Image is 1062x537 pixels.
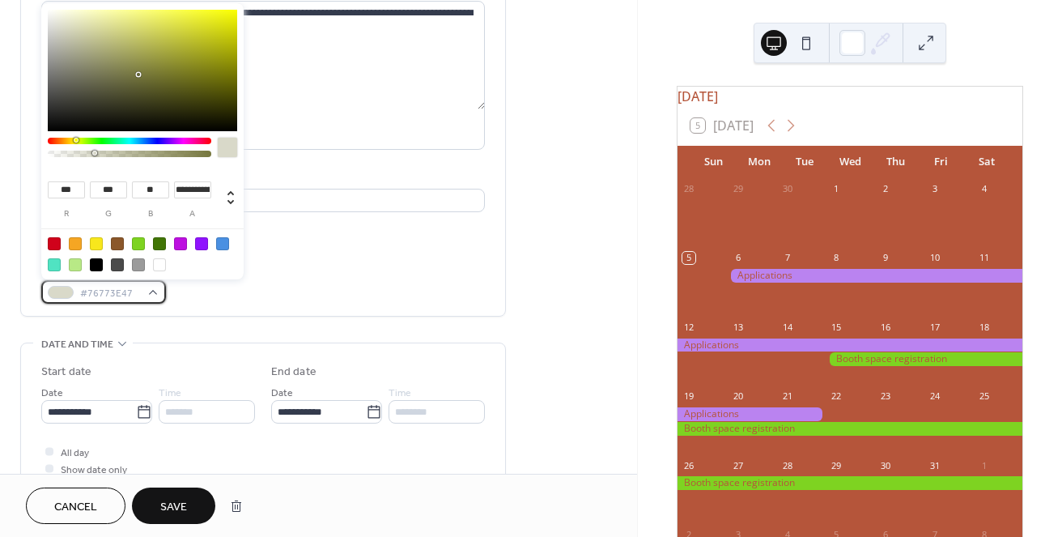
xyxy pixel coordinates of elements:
div: Wed [827,146,873,178]
div: 15 [830,321,843,333]
button: Save [132,488,215,524]
div: Location [41,169,482,186]
div: #417505 [153,237,166,250]
div: 25 [978,390,990,403]
div: 7 [781,252,793,264]
div: 29 [830,459,843,471]
div: [DATE] [678,87,1022,106]
div: #D0021B [48,237,61,250]
span: All day [61,445,89,462]
span: Save [160,499,187,516]
div: #8B572A [111,237,124,250]
div: 11 [978,252,990,264]
div: Fri [918,146,963,178]
div: 16 [880,321,892,333]
div: #9013FE [195,237,208,250]
div: 3 [928,183,941,195]
div: 21 [781,390,793,403]
div: Applications [678,339,1022,352]
div: 1 [830,183,843,195]
div: Start date [41,364,91,381]
span: Time [159,385,181,402]
div: 23 [880,390,892,403]
div: 18 [978,321,990,333]
div: 8 [830,252,843,264]
div: 24 [928,390,941,403]
div: 29 [732,183,744,195]
div: 5 [682,252,695,264]
span: Date [271,385,293,402]
span: Cancel [54,499,97,516]
div: #B8E986 [69,258,82,271]
div: #FFFFFF [153,258,166,271]
div: 17 [928,321,941,333]
div: 30 [880,459,892,471]
div: #7ED321 [132,237,145,250]
div: 9 [880,252,892,264]
div: #4A4A4A [111,258,124,271]
div: Applications [678,407,825,421]
div: #BD10E0 [174,237,187,250]
span: Time [389,385,411,402]
div: 6 [732,252,744,264]
div: Sat [964,146,1009,178]
div: Mon [736,146,781,178]
button: Cancel [26,488,125,524]
div: #000000 [90,258,103,271]
div: #9B9B9B [132,258,145,271]
div: 19 [682,390,695,403]
div: Thu [873,146,918,178]
div: End date [271,364,316,381]
label: a [174,210,211,219]
div: Booth space registration [678,476,1022,490]
div: Applications [727,269,1022,283]
div: 2 [880,183,892,195]
div: Tue [782,146,827,178]
div: 4 [978,183,990,195]
div: Sun [690,146,736,178]
label: g [90,210,127,219]
div: #F8E71C [90,237,103,250]
label: r [48,210,85,219]
div: 1 [978,459,990,471]
div: #F5A623 [69,237,82,250]
div: 28 [682,183,695,195]
div: 26 [682,459,695,471]
div: 28 [781,459,793,471]
span: Date and time [41,336,113,353]
div: Booth space registration [678,422,1022,436]
div: 31 [928,459,941,471]
div: 12 [682,321,695,333]
div: 20 [732,390,744,403]
div: Booth space registration [826,352,1022,366]
span: Date [41,385,63,402]
div: 13 [732,321,744,333]
div: #4A90E2 [216,237,229,250]
div: 30 [781,183,793,195]
div: 22 [830,390,843,403]
div: 10 [928,252,941,264]
div: #50E3C2 [48,258,61,271]
div: 27 [732,459,744,471]
span: #76773E47 [80,285,140,302]
div: 14 [781,321,793,333]
label: b [132,210,169,219]
span: Show date only [61,462,127,479]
